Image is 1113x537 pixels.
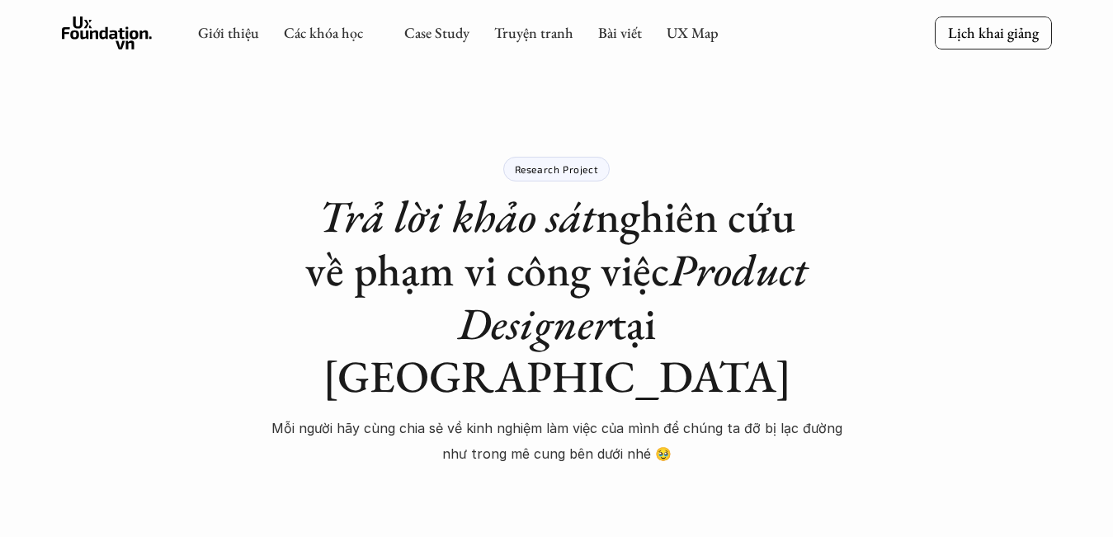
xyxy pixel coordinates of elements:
a: Các khóa học [284,23,363,42]
p: Lịch khai giảng [948,23,1039,42]
a: Giới thiệu [198,23,259,42]
a: Lịch khai giảng [935,16,1052,49]
em: Trả lời khảo sát [318,187,596,245]
h1: nghiên cứu về phạm vi công việc tại [GEOGRAPHIC_DATA] [268,190,846,403]
a: Case Study [404,23,469,42]
a: Truyện tranh [494,23,573,42]
p: Mỗi người hãy cùng chia sẻ về kinh nghiệm làm việc của mình để chúng ta đỡ bị lạc đường như trong... [268,416,846,466]
a: Bài viết [598,23,642,42]
em: Product Designer [458,241,818,352]
p: Research Project [515,163,599,175]
a: UX Map [667,23,719,42]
